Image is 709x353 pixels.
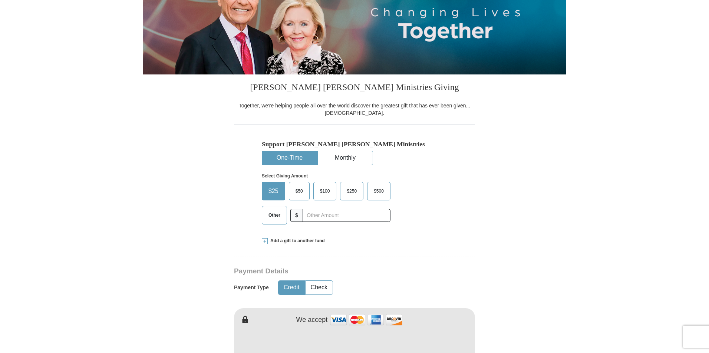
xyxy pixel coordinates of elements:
span: Other [265,210,284,221]
span: Add a gift to another fund [268,238,325,244]
button: Check [306,281,333,294]
span: $50 [292,186,307,197]
img: credit cards accepted [329,312,403,328]
button: One-Time [262,151,317,165]
span: $500 [370,186,388,197]
span: $250 [343,186,360,197]
span: $ [290,209,303,222]
button: Monthly [318,151,373,165]
span: $25 [265,186,282,197]
h4: We accept [296,316,328,324]
h3: Payment Details [234,267,423,276]
input: Other Amount [303,209,390,222]
strong: Select Giving Amount [262,173,308,179]
h5: Support [PERSON_NAME] [PERSON_NAME] Ministries [262,140,447,148]
button: Credit [278,281,305,294]
div: Together, we're helping people all over the world discover the greatest gift that has ever been g... [234,102,475,117]
h3: [PERSON_NAME] [PERSON_NAME] Ministries Giving [234,74,475,102]
h5: Payment Type [234,284,269,291]
span: $100 [316,186,334,197]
